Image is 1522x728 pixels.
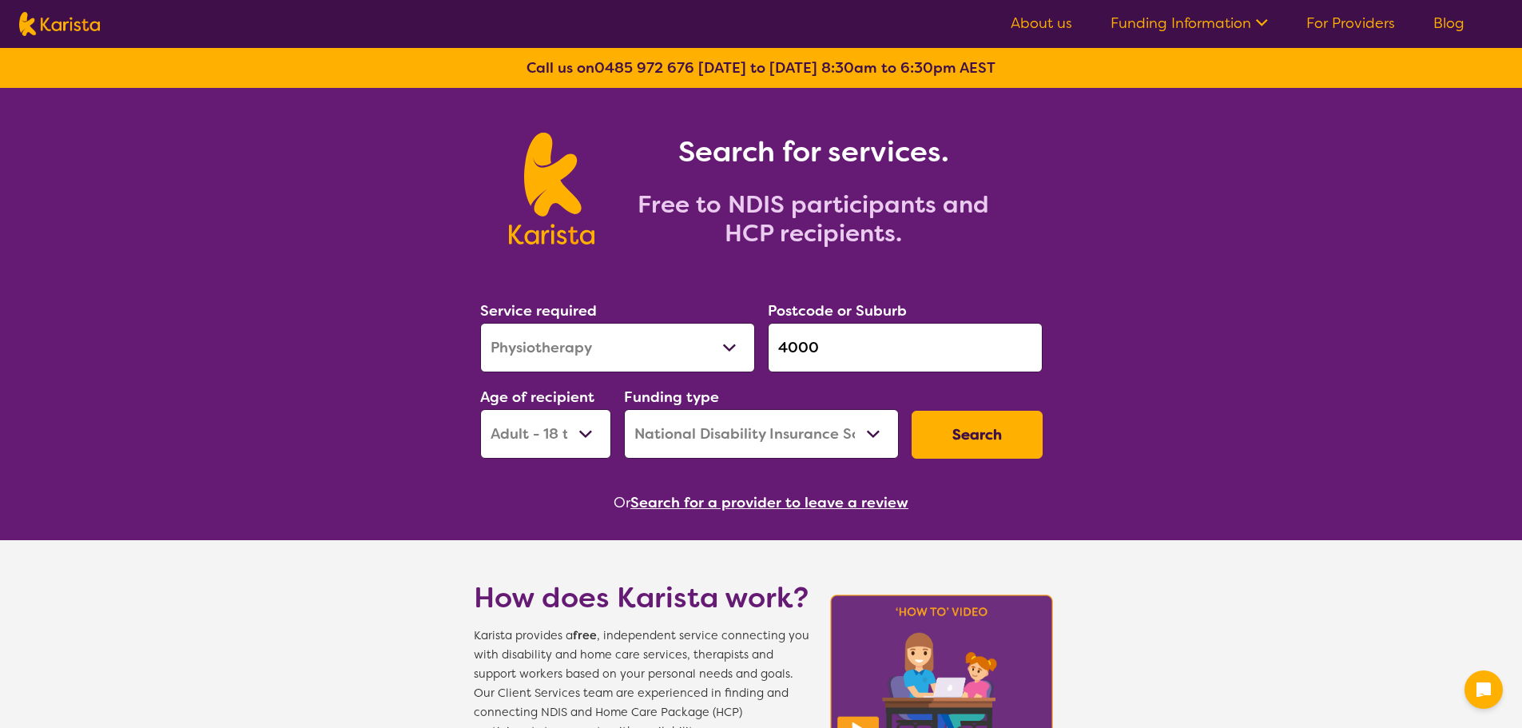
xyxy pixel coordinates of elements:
h2: Free to NDIS participants and HCP recipients. [614,190,1013,248]
b: free [573,628,597,643]
button: Search [912,411,1043,459]
input: Type [768,323,1043,372]
label: Age of recipient [480,388,594,407]
label: Service required [480,301,597,320]
button: Search for a provider to leave a review [630,491,908,515]
b: Call us on [DATE] to [DATE] 8:30am to 6:30pm AEST [527,58,995,78]
img: Karista logo [19,12,100,36]
a: 0485 972 676 [594,58,694,78]
a: For Providers [1306,14,1395,33]
h1: Search for services. [614,133,1013,171]
a: Blog [1433,14,1464,33]
label: Funding type [624,388,719,407]
a: About us [1011,14,1072,33]
h1: How does Karista work? [474,579,809,617]
span: Or [614,491,630,515]
label: Postcode or Suburb [768,301,907,320]
img: Karista logo [509,133,594,245]
a: Funding Information [1111,14,1268,33]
